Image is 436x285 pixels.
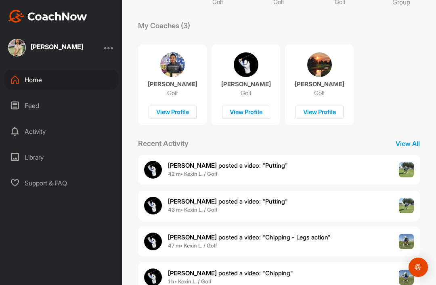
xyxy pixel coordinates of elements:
[295,80,344,88] p: [PERSON_NAME]
[241,89,252,97] p: Golf
[160,52,185,77] img: coach avatar
[148,80,197,88] p: [PERSON_NAME]
[8,39,26,56] img: square_4a70bbad29145b733ebe9fdc16e53a65.jpg
[144,233,162,250] img: user avatar
[144,161,162,179] img: user avatar
[399,270,414,285] img: post image
[307,52,332,77] img: coach avatar
[388,139,428,148] p: View All
[168,162,288,169] span: posted a video : " Putting "
[4,96,118,116] div: Feed
[130,20,198,31] p: My Coaches (3)
[168,206,218,213] b: 43 m • Kexin L. / Golf
[168,198,288,205] span: posted a video : " Putting "
[314,89,325,97] p: Golf
[409,258,428,277] div: Open Intercom Messenger
[168,269,293,277] span: posted a video : " Chipping "
[399,198,414,213] img: post image
[4,147,118,167] div: Library
[222,106,270,119] div: View Profile
[4,70,118,90] div: Home
[168,171,218,177] b: 42 m • Kexin L. / Golf
[4,121,118,141] div: Activity
[149,106,197,119] div: View Profile
[168,198,217,205] b: [PERSON_NAME]
[399,162,414,177] img: post image
[168,233,217,241] b: [PERSON_NAME]
[8,10,87,23] img: CoachNow
[144,197,162,214] img: user avatar
[167,89,178,97] p: Golf
[168,278,212,285] b: 1 h • Kexin L. / Golf
[168,242,217,249] b: 47 m • Kexin L. / Golf
[130,138,197,149] p: Recent Activity
[4,173,118,193] div: Support & FAQ
[221,80,271,88] p: [PERSON_NAME]
[168,233,331,241] span: posted a video : " Chipping - Legs action "
[31,44,83,50] div: [PERSON_NAME]
[296,106,344,119] div: View Profile
[234,52,258,77] img: coach avatar
[399,234,414,249] img: post image
[168,269,217,277] b: [PERSON_NAME]
[168,162,217,169] b: [PERSON_NAME]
